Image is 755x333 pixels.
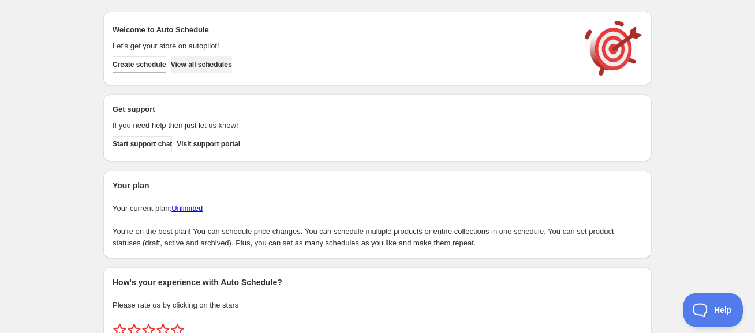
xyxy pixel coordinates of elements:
h2: Get support [113,104,573,115]
button: View all schedules [171,56,232,73]
a: Visit support portal [177,136,240,152]
p: You're on the best plan! You can schedule price changes. You can schedule multiple products or en... [113,226,642,249]
p: Let's get your store on autopilot! [113,40,573,52]
a: Start support chat [113,136,172,152]
iframe: Toggle Customer Support [683,293,743,327]
a: Unlimited [171,204,203,213]
span: Create schedule [113,60,166,69]
h2: How's your experience with Auto Schedule? [113,277,642,288]
p: Your current plan: [113,203,642,214]
h2: Your plan [113,180,642,191]
p: Please rate us by clicking on the stars [113,300,642,311]
span: Start support chat [113,139,172,149]
span: View all schedules [171,60,232,69]
span: Visit support portal [177,139,240,149]
button: Create schedule [113,56,166,73]
h2: Welcome to Auto Schedule [113,24,573,36]
p: If you need help then just let us know! [113,120,573,131]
